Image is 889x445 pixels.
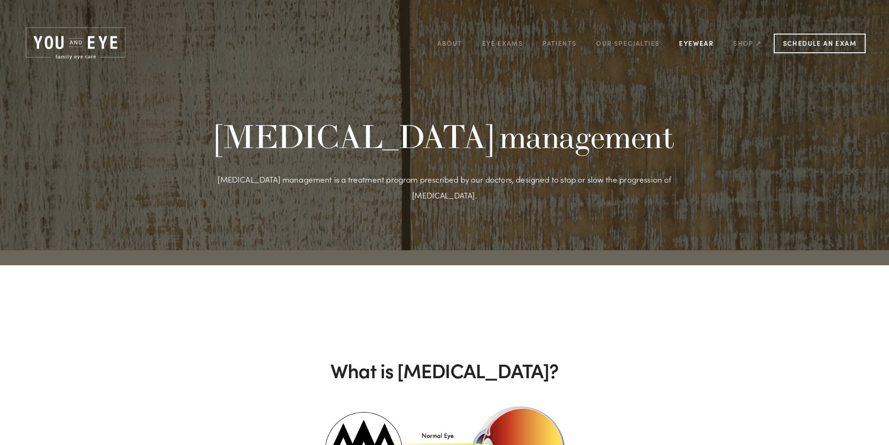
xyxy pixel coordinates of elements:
[482,36,523,50] a: Eye Exams
[23,26,128,61] img: Rochester, MN | You and Eye | Family Eye Care
[774,34,866,53] a: Schedule an Exam
[188,359,701,382] h2: What is [MEDICAL_DATA]?
[733,36,762,50] a: Shop ↗
[188,118,701,155] h1: [MEDICAL_DATA] management
[596,39,659,48] a: Our Specialties
[188,171,701,203] p: [MEDICAL_DATA] management is a treatment program prescribed by our doctors, designed to stop or s...
[437,36,462,50] a: About
[542,36,576,50] a: Patients
[679,36,714,50] a: Eyewear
